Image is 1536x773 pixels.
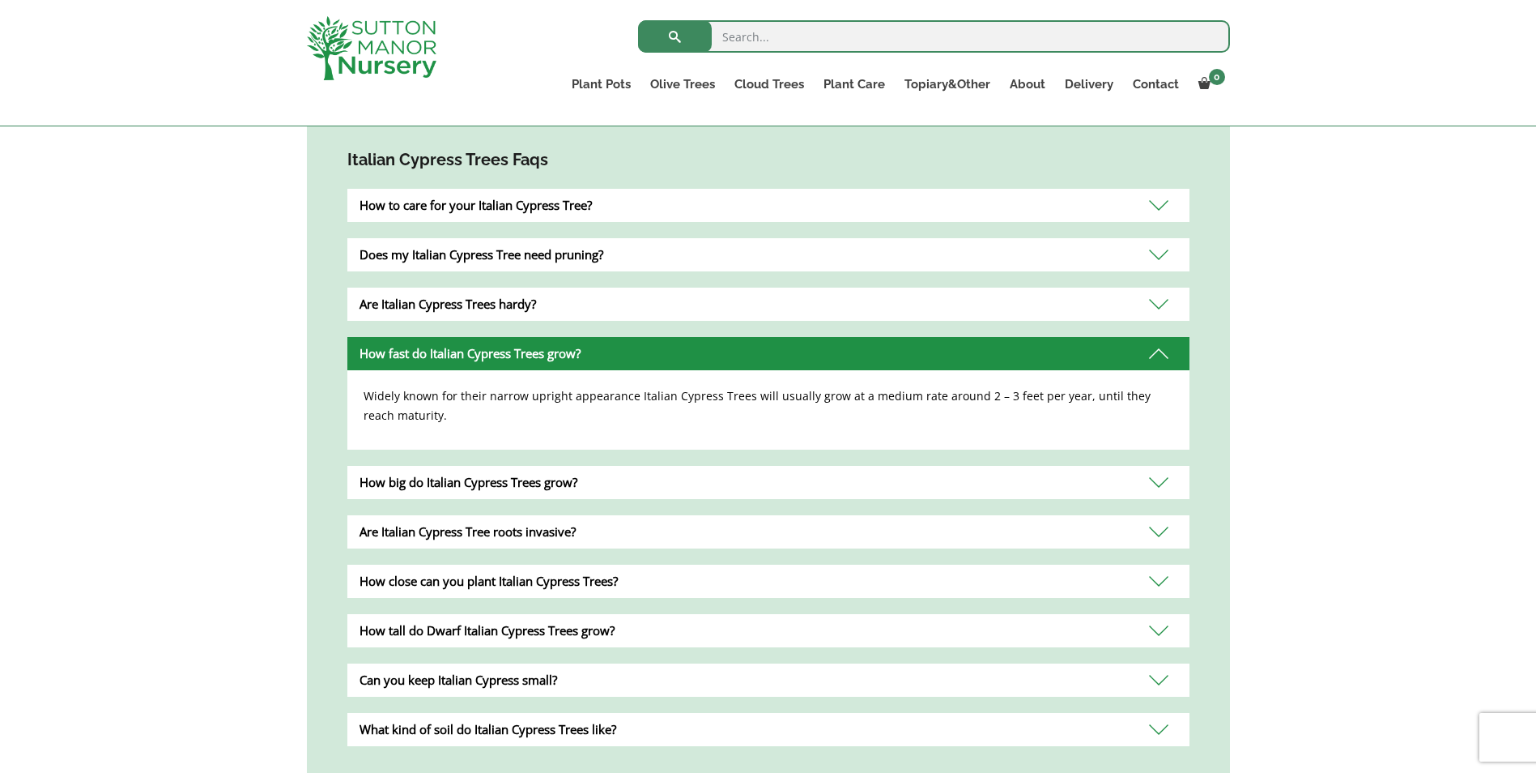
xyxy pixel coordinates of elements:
[725,73,814,96] a: Cloud Trees
[347,664,1189,697] div: Can you keep Italian Cypress small?
[347,515,1189,549] div: Are Italian Cypress Tree roots invasive?
[347,614,1189,647] div: How tall do Dwarf Italian Cypress Trees grow?
[347,565,1189,598] div: How close can you plant Italian Cypress Trees?
[347,713,1189,746] div: What kind of soil do Italian Cypress Trees like?
[638,20,1230,53] input: Search...
[640,73,725,96] a: Olive Trees
[347,147,1189,173] h4: Italian Cypress Trees Faqs
[347,238,1189,271] div: Does my Italian Cypress Tree need pruning?
[895,73,1000,96] a: Topiary&Other
[814,73,895,96] a: Plant Care
[1189,73,1230,96] a: 0
[347,466,1189,499] div: How big do Italian Cypress Trees grow?
[562,73,640,96] a: Plant Pots
[1123,73,1189,96] a: Contact
[347,189,1189,222] div: How to care for your Italian Cypress Tree?
[347,337,1189,370] div: How fast do Italian Cypress Trees grow?
[364,386,1173,425] p: Widely known for their narrow upright appearance Italian Cypress Trees will usually grow at a med...
[1000,73,1055,96] a: About
[1055,73,1123,96] a: Delivery
[347,288,1189,321] div: Are Italian Cypress Trees hardy?
[307,16,436,80] img: logo
[1209,69,1225,85] span: 0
